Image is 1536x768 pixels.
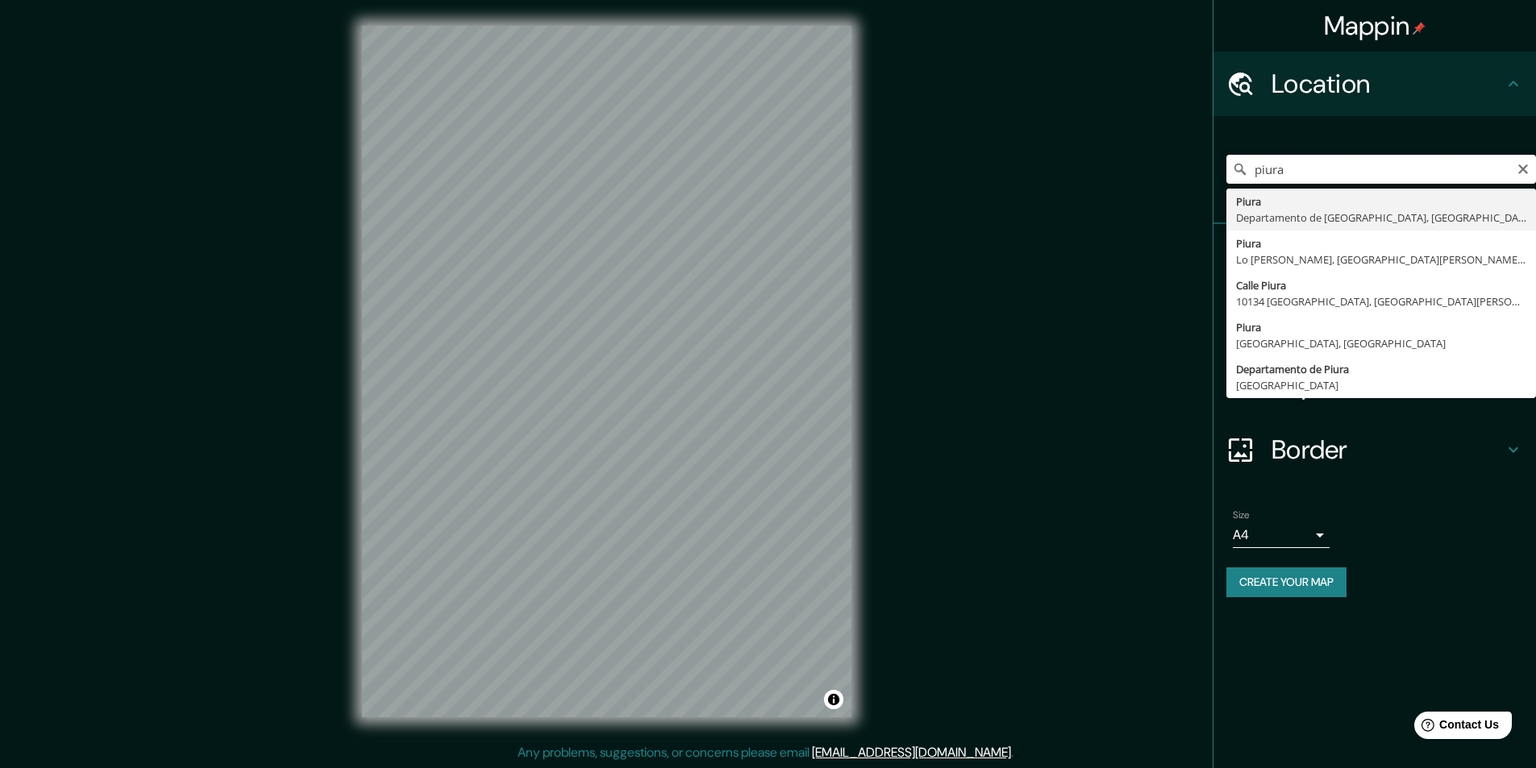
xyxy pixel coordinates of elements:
div: 10134 [GEOGRAPHIC_DATA], [GEOGRAPHIC_DATA][PERSON_NAME], [GEOGRAPHIC_DATA] [1236,293,1526,309]
input: Pick your city or area [1226,155,1536,184]
div: Piura [1236,319,1526,335]
div: Calle Piura [1236,277,1526,293]
div: A4 [1233,522,1330,548]
div: Location [1213,52,1536,116]
div: [GEOGRAPHIC_DATA], [GEOGRAPHIC_DATA] [1236,335,1526,351]
div: Piura [1236,193,1526,210]
div: Departamento de Piura [1236,361,1526,377]
button: Clear [1517,160,1530,176]
div: Departamento de [GEOGRAPHIC_DATA], [GEOGRAPHIC_DATA] [1236,210,1526,226]
canvas: Map [362,26,851,717]
div: . [1016,743,1019,762]
iframe: Help widget launcher [1392,705,1518,750]
img: pin-icon.png [1413,22,1426,35]
div: Style [1213,289,1536,353]
h4: Location [1272,68,1504,100]
div: Border [1213,417,1536,482]
a: [EMAIL_ADDRESS][DOMAIN_NAME] [812,744,1011,761]
div: Pins [1213,224,1536,289]
div: . [1014,743,1016,762]
label: Size [1233,509,1250,522]
div: Layout [1213,353,1536,417]
h4: Border [1272,434,1504,466]
h4: Layout [1272,369,1504,401]
p: Any problems, suggestions, or concerns please email . [518,743,1014,762]
div: Piura [1236,235,1526,251]
div: [GEOGRAPHIC_DATA] [1236,377,1526,393]
div: Lo [PERSON_NAME], [GEOGRAPHIC_DATA][PERSON_NAME], [GEOGRAPHIC_DATA] [1236,251,1526,268]
h4: Mappin [1324,10,1426,42]
button: Toggle attribution [824,690,843,709]
button: Create your map [1226,567,1347,597]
